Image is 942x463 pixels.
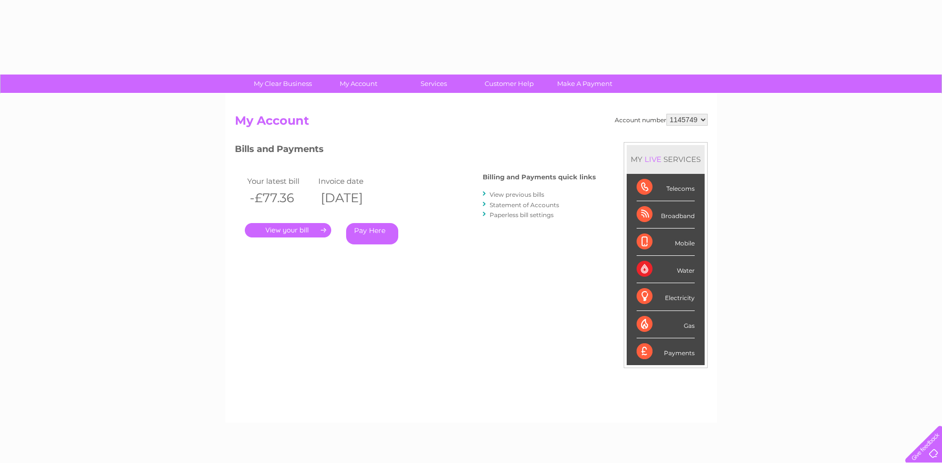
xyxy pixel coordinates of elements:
h3: Bills and Payments [235,142,596,159]
a: Customer Help [468,75,550,93]
div: Telecoms [637,174,695,201]
a: View previous bills [490,191,544,198]
div: Account number [615,114,708,126]
div: MY SERVICES [627,145,705,173]
td: Your latest bill [245,174,316,188]
a: Services [393,75,475,93]
a: My Clear Business [242,75,324,93]
th: -£77.36 [245,188,316,208]
a: Make A Payment [544,75,626,93]
a: Statement of Accounts [490,201,559,209]
div: Payments [637,338,695,365]
a: Paperless bill settings [490,211,554,219]
div: Mobile [637,229,695,256]
div: Gas [637,311,695,338]
div: Electricity [637,283,695,310]
h4: Billing and Payments quick links [483,173,596,181]
th: [DATE] [316,188,387,208]
td: Invoice date [316,174,387,188]
a: Pay Here [346,223,398,244]
div: Broadband [637,201,695,229]
a: . [245,223,331,237]
a: My Account [317,75,399,93]
h2: My Account [235,114,708,133]
div: Water [637,256,695,283]
div: LIVE [643,154,663,164]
